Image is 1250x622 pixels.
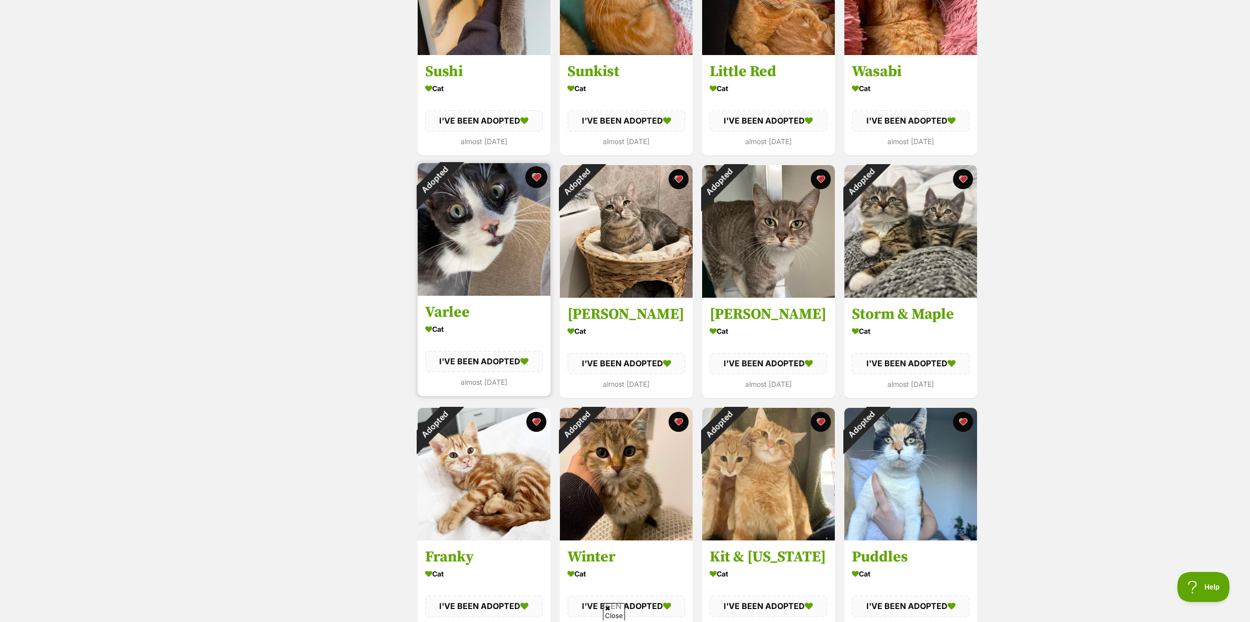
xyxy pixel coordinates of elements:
[844,408,977,540] img: Puddles
[418,288,550,298] a: Adopted
[852,82,970,96] div: Cat
[852,135,970,148] div: almost [DATE]
[567,547,685,566] h3: Winter
[560,290,693,300] a: Adopted
[560,297,693,398] a: [PERSON_NAME] Cat I'VE BEEN ADOPTED almost [DATE] favourite
[831,395,891,454] div: Adopted
[844,55,977,156] a: Wasabi Cat I'VE BEEN ADOPTED almost [DATE] favourite
[418,55,550,156] a: Sushi Cat I'VE BEEN ADOPTED almost [DATE] favourite
[852,566,970,581] div: Cat
[560,532,693,542] a: Adopted
[844,297,977,398] a: Storm & Maple Cat I'VE BEEN ADOPTED almost [DATE] favourite
[710,82,827,96] div: Cat
[567,111,685,132] div: I'VE BEEN ADOPTED
[567,377,685,391] div: almost [DATE]
[567,324,685,338] div: Cat
[710,377,827,391] div: almost [DATE]
[418,532,550,542] a: Adopted
[852,63,970,82] h3: Wasabi
[567,135,685,148] div: almost [DATE]
[710,566,827,581] div: Cat
[567,595,685,616] div: I'VE BEEN ADOPTED
[425,303,543,322] h3: Varlee
[702,532,835,542] a: Adopted
[425,375,543,389] div: almost [DATE]
[567,566,685,581] div: Cat
[425,351,543,372] div: I'VE BEEN ADOPTED
[702,55,835,156] a: Little Red Cat I'VE BEEN ADOPTED almost [DATE] favourite
[560,55,693,156] a: Sunkist Cat I'VE BEEN ADOPTED almost [DATE] favourite
[425,566,543,581] div: Cat
[669,169,689,189] button: favourite
[953,412,973,432] button: favourite
[405,395,464,454] div: Adopted
[852,353,970,374] div: I'VE BEEN ADOPTED
[425,63,543,82] h3: Sushi
[852,324,970,338] div: Cat
[852,377,970,391] div: almost [DATE]
[560,408,693,540] img: Winter
[710,135,827,148] div: almost [DATE]
[560,165,693,298] img: Mick Jagger
[831,152,891,212] div: Adopted
[811,169,831,189] button: favourite
[567,82,685,96] div: Cat
[425,547,543,566] h3: Franky
[425,322,543,336] div: Cat
[689,152,749,212] div: Adopted
[603,603,625,620] span: Close
[710,547,827,566] h3: Kit & [US_STATE]
[953,169,973,189] button: favourite
[425,595,543,616] div: I'VE BEEN ADOPTED
[844,290,977,300] a: Adopted
[710,324,827,338] div: Cat
[567,353,685,374] div: I'VE BEEN ADOPTED
[547,152,606,212] div: Adopted
[669,412,689,432] button: favourite
[702,165,835,298] img: Genevieve
[425,135,543,148] div: almost [DATE]
[844,165,977,298] img: Storm & Maple
[418,408,550,540] img: Franky
[547,395,606,454] div: Adopted
[710,305,827,324] h3: [PERSON_NAME]
[702,290,835,300] a: Adopted
[405,150,464,210] div: Adopted
[702,408,835,540] img: Kit & Alaska
[526,412,546,432] button: favourite
[418,163,550,296] img: Varlee
[852,595,970,616] div: I'VE BEEN ADOPTED
[425,82,543,96] div: Cat
[702,297,835,398] a: [PERSON_NAME] Cat I'VE BEEN ADOPTED almost [DATE] favourite
[852,305,970,324] h3: Storm & Maple
[710,353,827,374] div: I'VE BEEN ADOPTED
[844,532,977,542] a: Adopted
[567,305,685,324] h3: [PERSON_NAME]
[567,63,685,82] h3: Sunkist
[710,63,827,82] h3: Little Red
[1177,572,1230,602] iframe: Help Scout Beacon - Open
[710,595,827,616] div: I'VE BEEN ADOPTED
[710,111,827,132] div: I'VE BEEN ADOPTED
[811,412,831,432] button: favourite
[525,166,547,188] button: favourite
[689,395,749,454] div: Adopted
[425,111,543,132] div: I'VE BEEN ADOPTED
[852,547,970,566] h3: Puddles
[418,295,550,396] a: Varlee Cat I'VE BEEN ADOPTED almost [DATE] favourite
[852,111,970,132] div: I'VE BEEN ADOPTED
